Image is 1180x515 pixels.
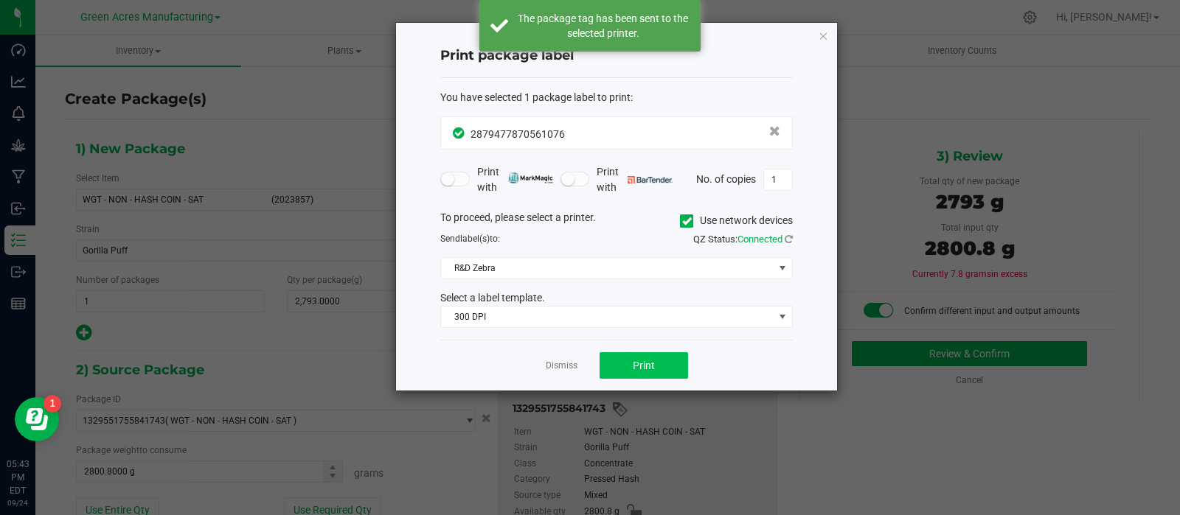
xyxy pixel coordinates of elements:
img: bartender.png [628,176,673,183]
label: Use network devices [680,213,793,228]
span: Print with [477,164,553,195]
span: label(s) [460,234,490,244]
img: mark_magic_cybra.png [508,172,553,183]
span: QZ Status: [693,234,793,245]
span: Print with [597,164,673,195]
iframe: Resource center [15,397,59,441]
div: Select a label template. [429,290,804,306]
span: 300 DPI [441,306,774,327]
a: Dismiss [546,360,577,372]
button: Print [600,352,688,379]
span: Send to: [440,234,500,244]
h4: Print package label [440,46,793,66]
span: No. of copies [696,172,756,184]
span: R&D Zebra [441,258,774,278]
span: Print [633,360,655,371]
div: : [440,90,793,105]
span: 2879477870561076 [471,128,565,140]
iframe: Resource center unread badge [44,395,61,413]
div: To proceed, please select a printer. [429,210,804,232]
div: The package tag has been sent to the selected printer. [516,11,690,41]
span: You have selected 1 package label to print [440,91,631,103]
span: In Sync [453,125,467,141]
span: Connected [737,234,782,245]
